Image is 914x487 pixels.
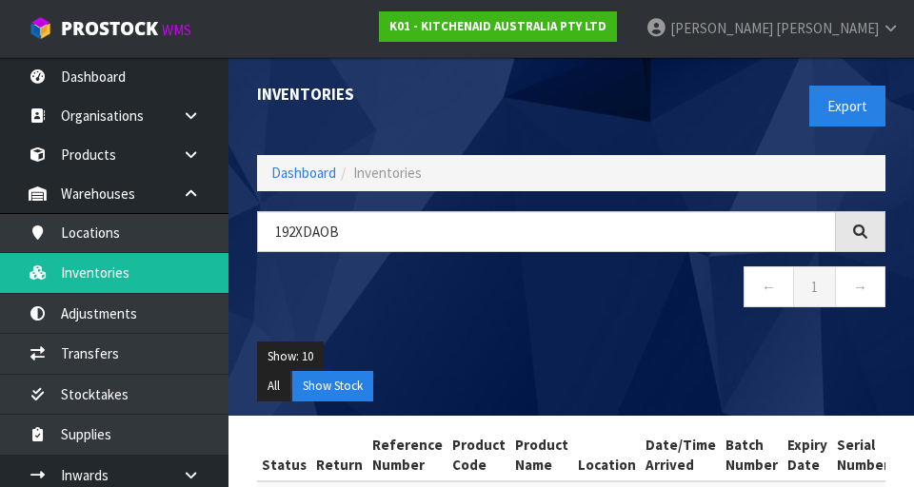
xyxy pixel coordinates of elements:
[783,430,832,481] th: Expiry Date
[793,266,836,307] a: 1
[257,266,885,313] nav: Page navigation
[389,18,606,34] strong: K01 - KITCHENAID AUSTRALIA PTY LTD
[292,371,373,401] button: Show Stock
[257,341,324,372] button: Show: 10
[510,430,573,481] th: Product Name
[573,430,641,481] th: Location
[311,430,368,481] th: Return
[832,430,894,481] th: Serial Number
[368,430,447,481] th: Reference Number
[271,164,336,182] a: Dashboard
[809,86,885,127] button: Export
[641,430,721,481] th: Date/Time Arrived
[61,16,158,41] span: ProStock
[257,86,557,104] h1: Inventories
[162,21,191,39] small: WMS
[29,16,52,40] img: cube-alt.png
[721,430,783,481] th: Batch Number
[257,430,311,481] th: Status
[379,11,617,42] a: K01 - KITCHENAID AUSTRALIA PTY LTD
[670,19,773,37] span: [PERSON_NAME]
[257,211,836,252] input: Search inventories
[744,266,794,307] a: ←
[447,430,510,481] th: Product Code
[353,164,422,182] span: Inventories
[257,371,290,401] button: All
[835,266,885,307] a: →
[776,19,879,37] span: [PERSON_NAME]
